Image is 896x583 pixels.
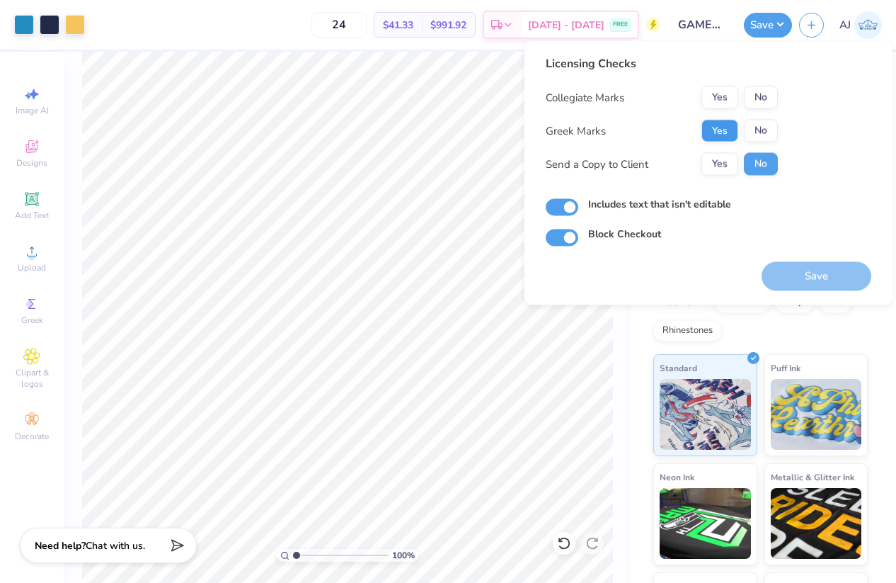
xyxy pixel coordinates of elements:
[383,18,413,33] span: $41.33
[392,549,415,562] span: 100 %
[660,488,751,559] img: Neon Ink
[7,367,57,390] span: Clipart & logos
[16,157,47,169] span: Designs
[839,17,851,33] span: AJ
[660,361,697,375] span: Standard
[546,89,624,106] div: Collegiate Marks
[701,86,738,109] button: Yes
[86,539,145,553] span: Chat with us.
[744,120,778,142] button: No
[15,210,49,221] span: Add Text
[771,470,854,485] span: Metallic & Glitter Ink
[35,539,86,553] strong: Need help?
[771,379,862,450] img: Puff Ink
[744,153,778,176] button: No
[546,55,778,72] div: Licensing Checks
[839,11,882,39] a: AJ
[16,105,49,116] span: Image AI
[18,262,46,273] span: Upload
[613,20,628,30] span: FREE
[771,488,862,559] img: Metallic & Glitter Ink
[588,227,661,242] label: Block Checkout
[660,379,751,450] img: Standard
[546,156,648,172] div: Send a Copy to Client
[430,18,466,33] span: $991.92
[744,86,778,109] button: No
[528,18,604,33] span: [DATE] - [DATE]
[588,197,731,212] label: Includes text that isn't editable
[854,11,882,39] img: Armiel John Calzada
[21,315,43,326] span: Greek
[771,361,800,375] span: Puff Ink
[660,470,694,485] span: Neon Ink
[653,320,722,341] div: Rhinestones
[701,153,738,176] button: Yes
[701,120,738,142] button: Yes
[15,431,49,442] span: Decorate
[311,12,367,38] input: – –
[667,11,737,39] input: Untitled Design
[744,13,792,38] button: Save
[546,123,606,139] div: Greek Marks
